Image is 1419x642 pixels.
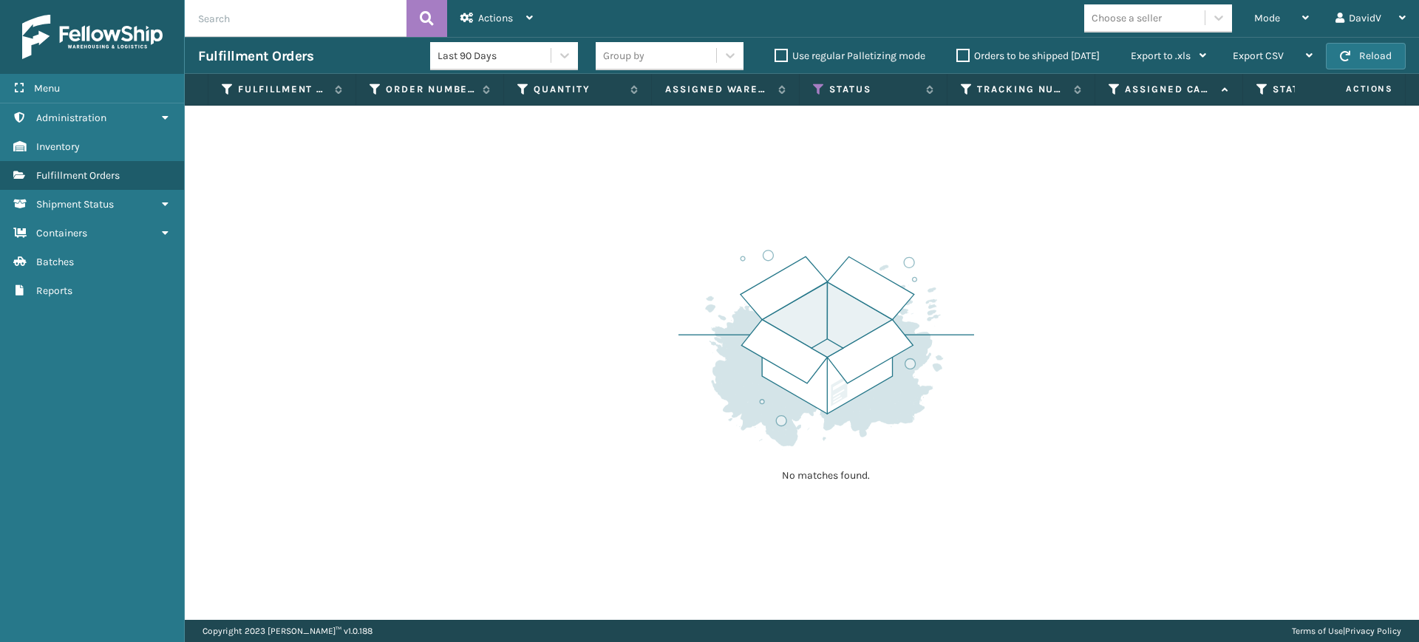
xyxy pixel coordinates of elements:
[956,49,1100,62] label: Orders to be shipped [DATE]
[478,12,513,24] span: Actions
[1292,620,1401,642] div: |
[603,48,644,64] div: Group by
[829,83,919,96] label: Status
[1326,43,1406,69] button: Reload
[1345,626,1401,636] a: Privacy Policy
[1292,626,1343,636] a: Terms of Use
[36,140,80,153] span: Inventory
[36,198,114,211] span: Shipment Status
[438,48,552,64] div: Last 90 Days
[203,620,372,642] p: Copyright 2023 [PERSON_NAME]™ v 1.0.188
[36,227,87,239] span: Containers
[36,169,120,182] span: Fulfillment Orders
[1273,83,1362,96] label: State
[36,112,106,124] span: Administration
[1125,83,1214,96] label: Assigned Carrier Service
[1131,49,1191,62] span: Export to .xls
[1254,12,1280,24] span: Mode
[1299,77,1402,101] span: Actions
[386,83,475,96] label: Order Number
[36,284,72,297] span: Reports
[1233,49,1284,62] span: Export CSV
[198,47,313,65] h3: Fulfillment Orders
[34,82,60,95] span: Menu
[775,49,925,62] label: Use regular Palletizing mode
[1092,10,1162,26] div: Choose a seller
[665,83,771,96] label: Assigned Warehouse
[22,15,163,59] img: logo
[238,83,327,96] label: Fulfillment Order Id
[977,83,1066,96] label: Tracking Number
[534,83,623,96] label: Quantity
[36,256,74,268] span: Batches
